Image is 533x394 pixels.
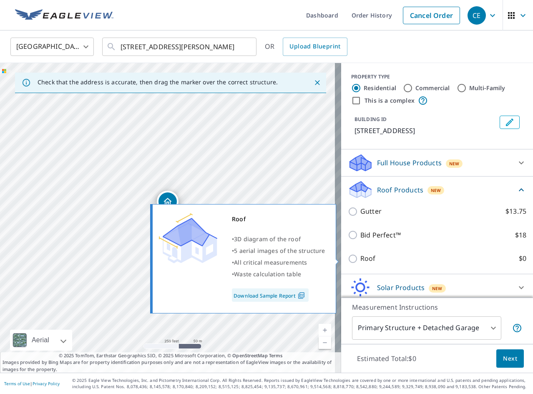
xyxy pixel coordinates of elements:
div: Aerial [29,330,52,351]
p: $0 [519,253,526,264]
span: Next [503,354,517,364]
div: Roof ProductsNew [348,180,526,200]
span: Your report will include the primary structure and a detached garage if one exists. [512,323,522,333]
div: PROPERTY TYPE [351,73,523,81]
p: Roof Products [377,185,423,195]
p: Bid Perfect™ [360,230,401,240]
span: © 2025 TomTom, Earthstar Geographics SIO, © 2025 Microsoft Corporation, © [59,352,283,359]
button: Next [496,349,524,368]
label: This is a complex [365,96,415,105]
a: Download Sample Report [232,288,309,302]
input: Search by address or latitude-longitude [121,35,239,58]
p: Gutter [360,206,382,217]
span: Upload Blueprint [289,41,340,52]
div: Full House ProductsNew [348,153,526,173]
div: • [232,245,325,257]
p: BUILDING ID [354,116,387,123]
label: Multi-Family [469,84,505,92]
a: Current Level 17, Zoom Out [319,336,331,349]
a: Terms of Use [4,381,30,386]
button: Close [312,77,323,88]
p: Check that the address is accurate, then drag the marker over the correct structure. [38,78,278,86]
a: Privacy Policy [33,381,60,386]
p: Roof [360,253,376,264]
img: EV Logo [15,9,113,22]
span: New [431,187,441,194]
p: $13.75 [505,206,526,217]
span: New [432,285,442,292]
span: All critical measurements [234,258,307,266]
div: Dropped pin, building 1, Residential property, 518 Canary Dr Newark, DE 19702 [157,191,179,217]
div: • [232,257,325,268]
p: | [4,381,60,386]
div: Aerial [10,330,72,351]
div: • [232,233,325,245]
span: 5 aerial images of the structure [234,247,325,255]
a: Current Level 17, Zoom In [319,324,331,336]
div: Roof [232,213,325,225]
a: OpenStreetMap [232,352,267,359]
label: Residential [364,84,396,92]
img: Pdf Icon [296,292,307,299]
div: Solar ProductsNew [348,278,526,298]
div: Primary Structure + Detached Garage [352,316,501,340]
p: Full House Products [377,158,442,168]
a: Terms [269,352,283,359]
span: 3D diagram of the roof [234,235,301,243]
span: Waste calculation table [234,270,301,278]
div: [GEOGRAPHIC_DATA] [10,35,94,58]
p: Measurement Instructions [352,302,522,312]
p: © 2025 Eagle View Technologies, Inc. and Pictometry International Corp. All Rights Reserved. Repo... [72,377,529,390]
p: $18 [515,230,526,240]
a: Upload Blueprint [283,38,347,56]
span: New [449,160,460,167]
p: Solar Products [377,283,425,293]
a: Cancel Order [403,7,460,24]
p: Estimated Total: $0 [350,349,423,368]
div: OR [265,38,347,56]
label: Commercial [415,84,450,92]
div: CE [468,6,486,25]
p: [STREET_ADDRESS] [354,126,496,136]
button: Edit building 1 [500,116,520,129]
img: Premium [159,213,217,263]
div: • [232,268,325,280]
